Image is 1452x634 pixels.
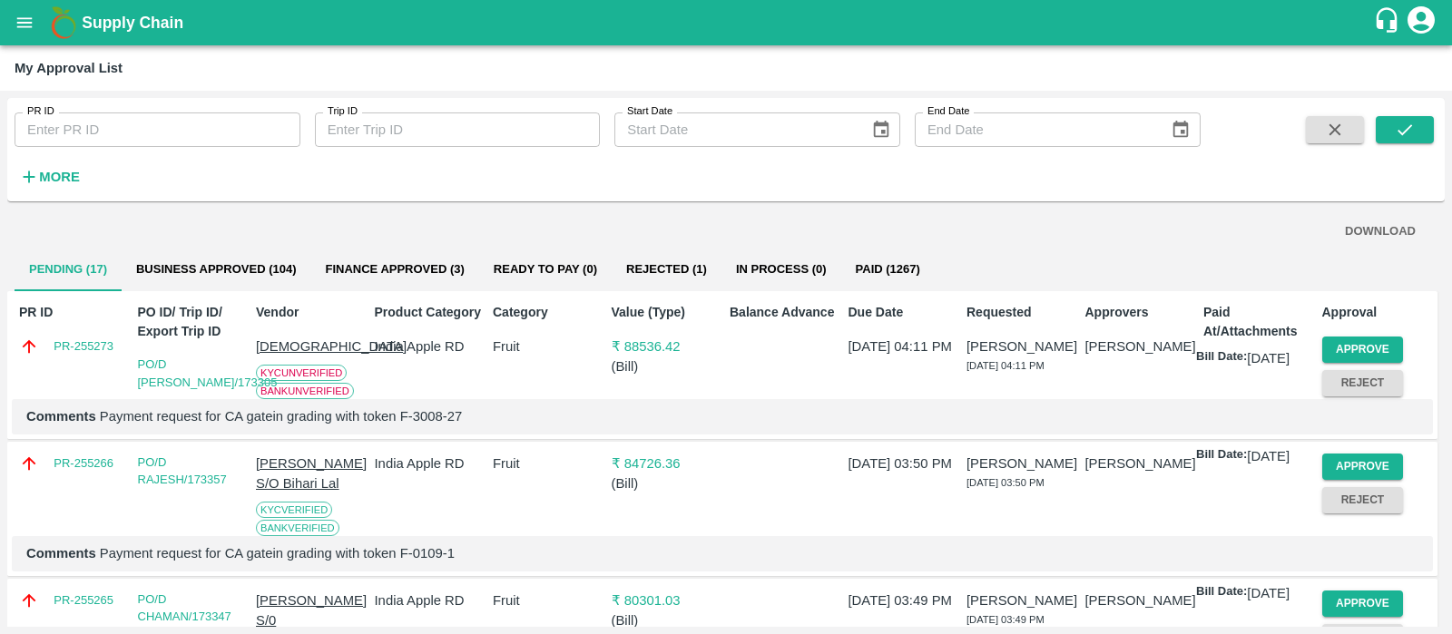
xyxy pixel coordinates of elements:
p: Payment request for CA gatein grading with token F-0109-1 [26,543,1418,563]
button: Finance Approved (3) [310,248,478,291]
p: [DATE] 03:50 PM [849,454,959,473]
span: [DATE] 03:49 PM [966,614,1045,625]
span: [DATE] 03:50 PM [966,477,1045,488]
b: Comments [26,409,96,424]
p: Fruit [493,590,603,610]
p: [DEMOGRAPHIC_DATA] [256,337,367,356]
button: Choose date [1163,112,1198,147]
p: [PERSON_NAME] [966,337,1077,356]
p: India Apple RD [375,454,486,473]
p: [PERSON_NAME] [1085,454,1196,473]
p: Balance Advance [730,303,840,322]
p: [DATE] 03:49 PM [849,590,959,610]
p: India Apple RD [375,590,486,610]
button: Rejected (1) [612,248,721,291]
span: Bank Unverified [256,383,354,399]
p: PR ID [19,303,130,322]
div: account of current user [1405,4,1437,42]
p: ( Bill ) [612,610,722,630]
p: Paid At/Attachments [1203,303,1314,341]
p: [DATE] [1247,348,1290,368]
button: Approve [1322,454,1404,480]
p: [PERSON_NAME] [966,590,1077,610]
a: Supply Chain [82,10,1373,35]
div: My Approval List [15,56,123,80]
p: Due Date [849,303,959,322]
input: End Date [915,112,1156,147]
p: ( Bill ) [612,473,722,493]
p: [PERSON_NAME] [966,454,1077,473]
button: Approve [1322,337,1404,363]
p: Approvers [1085,303,1196,322]
a: PR-255265 [54,591,113,610]
span: [DATE] 04:11 PM [966,360,1045,371]
button: DOWNLOAD [1338,216,1423,248]
p: Payment request for CA gatein grading with token F-3008-27 [26,406,1418,426]
p: Vendor [256,303,367,322]
p: Approval [1322,303,1433,322]
p: ₹ 80301.03 [612,590,722,610]
p: Category [493,303,603,322]
p: Bill Date: [1196,348,1247,368]
strong: More [39,170,80,184]
p: [DATE] [1247,583,1290,603]
button: Choose date [864,112,898,147]
label: PR ID [27,104,54,119]
button: More [15,161,84,192]
p: Bill Date: [1196,446,1247,466]
p: Fruit [493,454,603,473]
p: [DATE] [1247,446,1290,466]
p: [PERSON_NAME] [1085,590,1196,610]
span: Bank Verified [256,520,339,536]
p: [PERSON_NAME] S/O Bihari Lal [256,454,367,494]
p: Product Category [375,303,486,322]
input: Enter Trip ID [315,112,601,147]
b: Comments [26,546,96,561]
button: Ready To Pay (0) [479,248,612,291]
span: KYC Unverified [256,365,347,381]
p: ₹ 84726.36 [612,454,722,473]
div: customer-support [1373,6,1405,39]
input: Enter PR ID [15,112,300,147]
p: PO ID/ Trip ID/ Export Trip ID [138,303,249,341]
p: [DATE] 04:11 PM [849,337,959,356]
input: Start Date [614,112,856,147]
button: Approve [1322,590,1404,617]
label: Trip ID [328,104,358,119]
a: PR-255266 [54,454,113,473]
p: ( Bill ) [612,356,722,376]
button: Reject [1322,487,1404,513]
p: Bill Date: [1196,583,1247,603]
img: logo [45,5,82,41]
p: Requested [966,303,1077,322]
a: PO/D RAJESH/173357 [138,455,227,487]
button: Paid (1267) [841,248,935,291]
label: Start Date [627,104,672,119]
label: End Date [927,104,969,119]
a: PR-255273 [54,337,113,356]
p: [PERSON_NAME] [1085,337,1196,356]
p: ₹ 88536.42 [612,337,722,356]
button: Pending (17) [15,248,122,291]
b: Supply Chain [82,14,183,32]
span: KYC Verified [256,502,332,518]
p: Value (Type) [612,303,722,322]
button: Business Approved (104) [122,248,311,291]
p: Fruit [493,337,603,356]
button: Reject [1322,370,1404,396]
a: PO/D CHAMAN/173347 [138,592,231,624]
a: PO/D [PERSON_NAME]/173305 [138,357,278,389]
button: open drawer [4,2,45,44]
button: In Process (0) [721,248,841,291]
p: India Apple RD [375,337,486,356]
